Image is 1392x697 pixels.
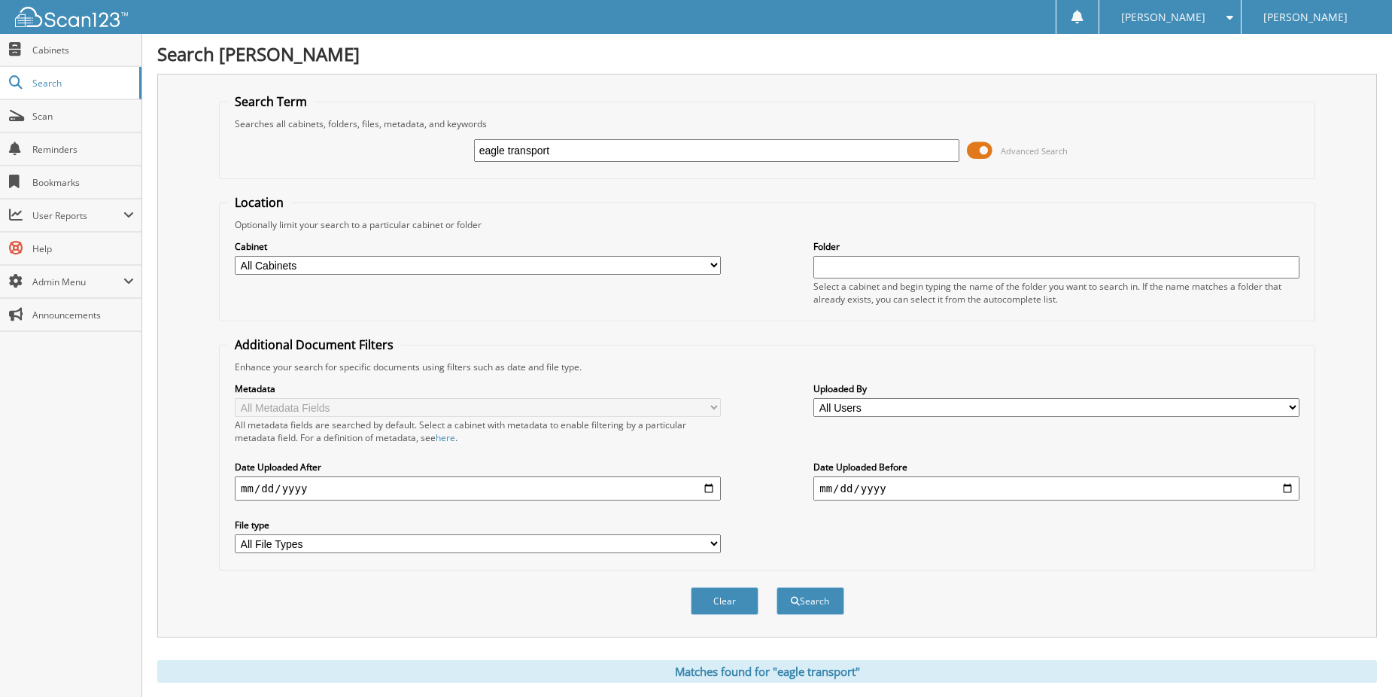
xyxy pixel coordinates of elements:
[32,209,123,222] span: User Reports
[813,240,1299,253] label: Folder
[691,587,758,615] button: Clear
[157,41,1377,66] h1: Search [PERSON_NAME]
[32,110,134,123] span: Scan
[157,660,1377,683] div: Matches found for "eagle transport"
[32,242,134,255] span: Help
[235,519,721,531] label: File type
[1263,13,1348,22] span: [PERSON_NAME]
[1121,13,1205,22] span: [PERSON_NAME]
[235,461,721,473] label: Date Uploaded After
[813,476,1299,501] input: end
[32,275,123,288] span: Admin Menu
[235,419,721,444] div: All metadata fields are searched by default. Select a cabinet with metadata to enable filtering b...
[235,240,721,253] label: Cabinet
[235,382,721,395] label: Metadata
[436,431,455,444] a: here
[813,461,1299,473] label: Date Uploaded Before
[32,77,132,90] span: Search
[227,194,291,211] legend: Location
[32,176,134,189] span: Bookmarks
[32,309,134,321] span: Announcements
[227,361,1307,373] div: Enhance your search for specific documents using filters such as date and file type.
[227,117,1307,130] div: Searches all cabinets, folders, files, metadata, and keywords
[813,280,1299,306] div: Select a cabinet and begin typing the name of the folder you want to search in. If the name match...
[227,93,315,110] legend: Search Term
[227,336,401,353] legend: Additional Document Filters
[777,587,844,615] button: Search
[32,44,134,56] span: Cabinets
[235,476,721,501] input: start
[1001,145,1068,157] span: Advanced Search
[227,218,1307,231] div: Optionally limit your search to a particular cabinet or folder
[813,382,1299,395] label: Uploaded By
[32,143,134,156] span: Reminders
[15,7,128,27] img: scan123-logo-white.svg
